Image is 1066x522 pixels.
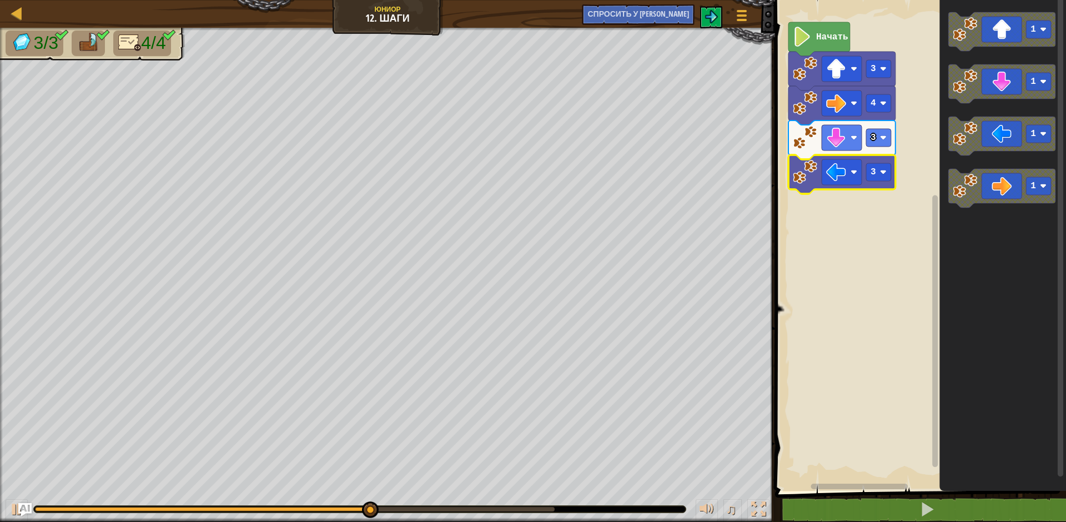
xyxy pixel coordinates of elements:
text: 1 [1030,24,1036,34]
text: 3 [871,167,876,177]
button: $t('пройти_уровень. следующий_уровень') [700,6,722,28]
li: Соберите драгоценные камни. [6,31,63,56]
text: 4 [871,98,876,108]
li: Только четыре строки кода [113,31,171,56]
ya-tr-span: ♫ [726,501,737,518]
button: Ctrl + P: Пауза [6,499,28,522]
button: Спросите ИИ [582,4,695,25]
text: 3 [871,64,876,74]
button: Спросите ИИ [18,503,32,516]
text: Начать [816,32,848,42]
button: Переключить в полноэкранный режим [747,499,770,522]
text: 3 [871,133,876,143]
text: 1 [1030,77,1036,87]
button: Показать меню игры [728,4,756,31]
text: 1 [1030,181,1036,191]
button: Регулировать громкость [696,499,718,522]
ya-tr-span: Спросить у [PERSON_NAME] [587,8,689,19]
button: ♫ [723,499,742,522]
span: 4/4 [141,33,165,53]
text: 1 [1030,129,1036,139]
li: Иди к кресту [72,31,105,56]
span: 3/3 [34,33,58,53]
